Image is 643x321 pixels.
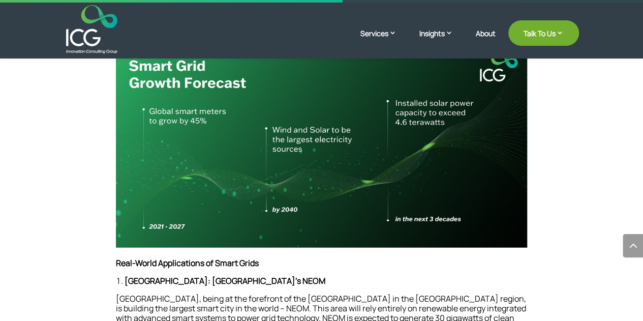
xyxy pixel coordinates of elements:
[474,211,643,321] iframe: Chat Widget
[125,275,325,286] span: [GEOGRAPHIC_DATA]: [GEOGRAPHIC_DATA]’s NEOM
[116,257,259,269] span: Real-World Applications of Smart Grids
[360,28,407,53] a: Services
[476,30,496,53] a: About
[508,20,579,46] a: Talk To Us
[66,5,117,53] img: ICG
[116,42,528,248] img: Smart Grid Growth Forecast with global smart meter adoption, wind and solar as top electricity so...
[419,28,463,53] a: Insights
